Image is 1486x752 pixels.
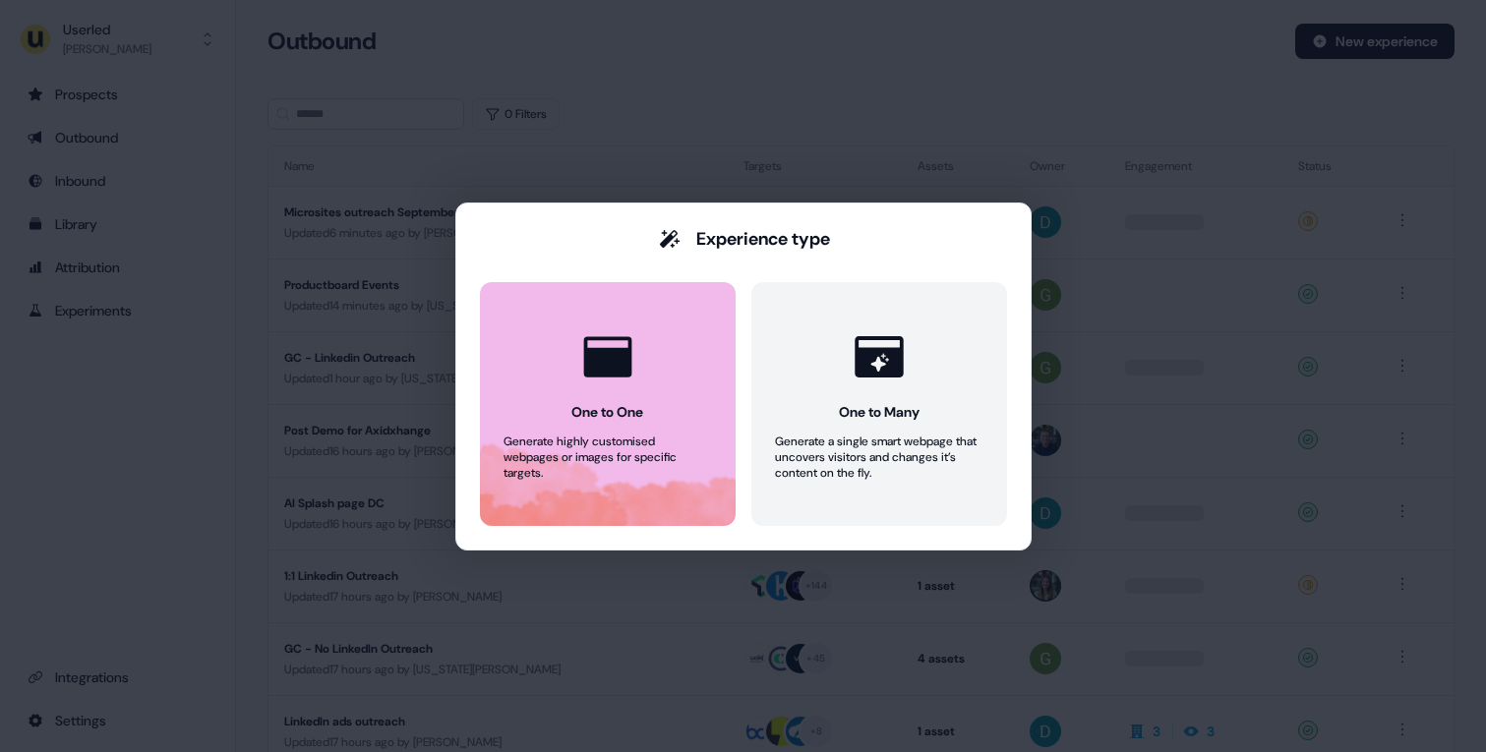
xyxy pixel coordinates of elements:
div: One to One [571,402,643,422]
div: One to Many [839,402,920,422]
div: Generate highly customised webpages or images for specific targets. [504,434,712,481]
div: Generate a single smart webpage that uncovers visitors and changes it’s content on the fly. [775,434,983,481]
div: Experience type [696,227,830,251]
button: One to OneGenerate highly customised webpages or images for specific targets. [480,282,736,526]
button: One to ManyGenerate a single smart webpage that uncovers visitors and changes it’s content on the... [751,282,1007,526]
